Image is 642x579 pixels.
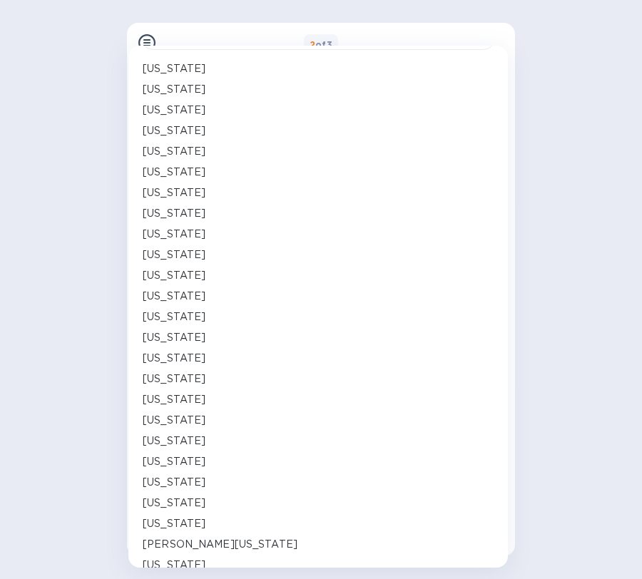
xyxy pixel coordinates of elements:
p: [US_STATE] [143,289,205,304]
p: [US_STATE] [143,372,205,386]
p: [US_STATE] [143,309,205,324]
p: [US_STATE] [143,227,205,242]
p: [US_STATE] [143,206,205,221]
p: [PERSON_NAME][US_STATE] [143,537,297,552]
p: [US_STATE] [143,144,205,159]
p: [US_STATE] [143,351,205,366]
p: [US_STATE] [143,413,205,428]
p: [US_STATE] [143,185,205,200]
p: [US_STATE] [143,392,205,407]
p: [US_STATE] [143,103,205,118]
p: [US_STATE] [143,496,205,511]
p: [US_STATE] [143,434,205,449]
p: [US_STATE] [143,82,205,97]
p: [US_STATE] [143,558,205,573]
p: [US_STATE] [143,268,205,283]
p: [US_STATE] [143,516,205,531]
p: [US_STATE] [143,123,205,138]
p: [US_STATE] [143,330,205,345]
p: [US_STATE] [143,165,205,180]
p: [US_STATE] [143,454,205,469]
p: [US_STATE] [143,247,205,262]
p: [US_STATE] [143,475,205,490]
p: [US_STATE] [143,61,205,76]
